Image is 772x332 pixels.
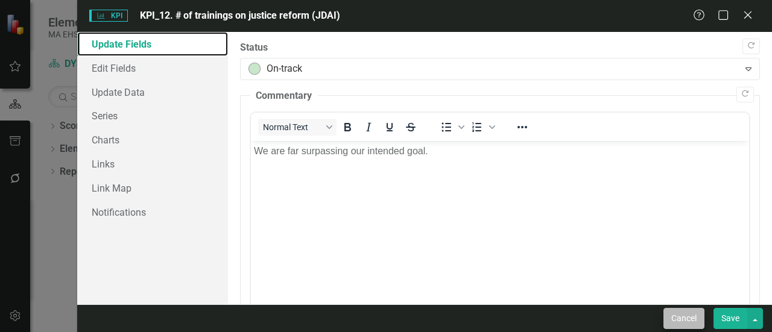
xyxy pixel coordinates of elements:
[77,104,228,128] a: Series
[263,122,322,132] span: Normal Text
[89,10,128,22] span: KPI
[77,80,228,104] a: Update Data
[250,89,318,103] legend: Commentary
[436,119,466,136] div: Bullet list
[400,119,421,136] button: Strikethrough
[77,200,228,224] a: Notifications
[77,176,228,200] a: Link Map
[512,119,533,136] button: Reveal or hide additional toolbar items
[77,128,228,152] a: Charts
[467,119,497,136] div: Numbered list
[77,152,228,176] a: Links
[77,56,228,80] a: Edit Fields
[77,32,228,56] a: Update Fields
[240,41,760,55] label: Status
[358,119,379,136] button: Italic
[663,308,704,329] button: Cancel
[337,119,358,136] button: Bold
[713,308,747,329] button: Save
[258,119,337,136] button: Block Normal Text
[140,10,340,21] span: KPI_12. # of trainings on justice reform (JDAI)
[379,119,400,136] button: Underline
